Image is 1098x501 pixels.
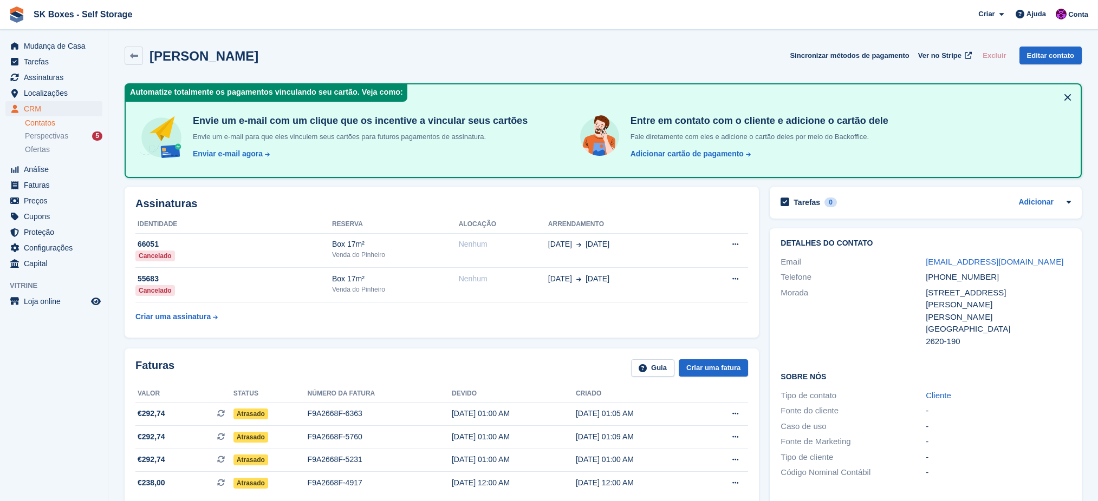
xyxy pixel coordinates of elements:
a: menu [5,256,102,271]
span: €238,00 [138,477,165,489]
img: stora-icon-8386f47178a22dfd0bd8f6a31ec36ba5ce8667c1dd55bd0f319d3a0aa187defe.svg [9,6,25,23]
span: CRM [24,101,89,116]
div: [DATE] 01:00 AM [452,454,576,465]
div: [DATE] 01:05 AM [576,408,700,419]
button: Sincronizar métodos de pagamento [790,47,909,64]
th: Número da fatura [308,385,452,403]
a: Perspectivas 5 [25,130,102,142]
div: Morada [781,287,926,348]
span: [DATE] [548,239,572,250]
a: Adicionar cartão de pagamento [626,148,752,160]
img: send-email-b5881ef4c8f827a638e46e229e590028c7e36e3a6c99d2365469aff88783de13.svg [139,115,184,160]
span: Preços [24,193,89,208]
a: Loja de pré-visualização [89,295,102,308]
a: menu [5,294,102,309]
img: Mateus Cassange [1056,9,1067,19]
a: menu [5,85,102,101]
span: Conta [1068,9,1088,20]
span: [DATE] [548,273,572,285]
th: Arrendamento [548,216,694,233]
th: Reserva [332,216,459,233]
div: [DATE] 12:00 AM [576,477,700,489]
a: Guia [631,359,674,377]
div: 2620-190 [926,335,1071,348]
span: €292,74 [138,454,165,465]
h2: Assinaturas [135,197,748,210]
a: Cliente [926,391,951,400]
span: Atrasado [233,408,268,419]
a: Criar uma assinatura [135,307,218,327]
a: menu [5,177,102,193]
div: Venda do Pinheiro [332,285,459,294]
a: Editar contato [1019,47,1082,64]
span: Vitrine [10,280,108,291]
div: 66051 [135,239,332,250]
div: [DATE] 12:00 AM [452,477,576,489]
span: Tarefas [24,54,89,69]
th: Status [233,385,308,403]
div: - [926,466,1071,479]
span: Atrasado [233,432,268,443]
h2: Tarefas [794,197,820,207]
span: €292,74 [138,431,165,443]
div: Cancelado [135,285,175,296]
div: Box 17m² [332,239,459,250]
th: Alocação [459,216,548,233]
div: Email [781,256,926,268]
a: SK Boxes - Self Storage [29,5,137,23]
div: Automatize totalmente os pagamentos vinculando seu cartão. Veja como: [126,84,407,102]
div: Venda do Pinheiro [332,250,459,260]
a: menu [5,54,102,69]
div: Adicionar cartão de pagamento [631,148,744,160]
span: Proteção [24,225,89,240]
div: Fonte do cliente [781,405,926,417]
span: Assinaturas [24,70,89,85]
div: [DATE] 01:09 AM [576,431,700,443]
span: Criar [978,9,995,19]
div: - [926,405,1071,417]
div: [DATE] 01:00 AM [452,431,576,443]
div: 0 [824,197,837,207]
div: Criar uma assinatura [135,311,211,322]
a: menu [5,70,102,85]
p: Envie um e-mail para que eles vinculem seus cartões para futuros pagamentos de assinatura. [189,131,528,142]
a: Adicionar [1018,196,1054,209]
a: menu [5,209,102,224]
div: [PERSON_NAME] [926,311,1071,324]
div: Enviar e-mail agora [193,148,263,160]
span: [DATE] [586,239,609,250]
div: - [926,436,1071,448]
div: - [926,451,1071,464]
h4: Envie um e-mail com um clique que os incentive a vincular seus cartões [189,115,528,127]
p: Fale diretamente com eles e adicione o cartão deles por meio do Backoffice. [626,131,888,142]
div: [GEOGRAPHIC_DATA] [926,323,1071,335]
div: Box 17m² [332,273,459,285]
a: Criar uma fatura [679,359,748,377]
span: [DATE] [586,273,609,285]
a: Contatos [25,118,102,128]
span: Faturas [24,177,89,193]
a: menu [5,193,102,208]
a: Ofertas [25,144,102,155]
a: menu [5,240,102,255]
div: F9A2668F-5760 [308,431,452,443]
span: Atrasado [233,478,268,489]
div: [STREET_ADDRESS][PERSON_NAME] [926,287,1071,311]
span: Mudança de Casa [24,38,89,54]
span: Análise [24,162,89,177]
div: 5 [92,131,102,141]
img: get-in-touch-e3e95b6451f4e49772a6039d3abdde126589d6f45a760754adfa51be33bf0f70.svg [577,115,621,159]
div: 55683 [135,273,332,285]
div: Nenhum [459,239,548,250]
th: Valor [135,385,233,403]
span: Capital [24,256,89,271]
span: Loja online [24,294,89,309]
div: Tipo de cliente [781,451,926,464]
div: Nenhum [459,273,548,285]
div: [PHONE_NUMBER] [926,271,1071,284]
span: Perspectivas [25,131,68,141]
div: F9A2668F-4917 [308,477,452,489]
button: Excluir [978,47,1010,64]
h2: [PERSON_NAME] [150,49,258,63]
a: menu [5,38,102,54]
